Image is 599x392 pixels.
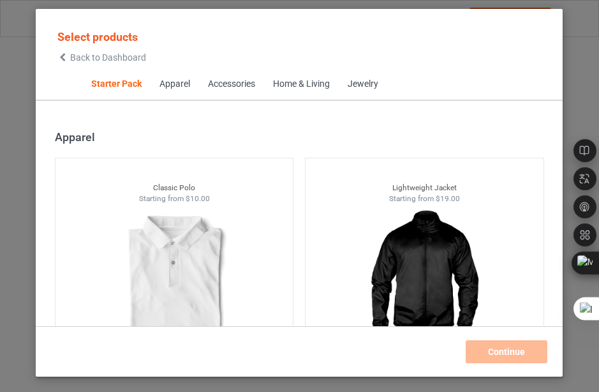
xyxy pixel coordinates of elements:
[57,30,138,43] span: Select products
[159,78,190,91] div: Apparel
[82,69,151,100] span: Starter Pack
[367,204,482,347] img: regular.jpg
[436,194,460,203] span: $19.00
[55,130,550,144] div: Apparel
[55,183,293,193] div: Classic Polo
[70,52,146,63] span: Back to Dashboard
[306,193,544,204] div: Starting from
[273,78,330,91] div: Home & Living
[186,194,210,203] span: $10.00
[117,204,232,347] img: regular.jpg
[55,193,293,204] div: Starting from
[306,183,544,193] div: Lightweight Jacket
[348,78,378,91] div: Jewelry
[208,78,255,91] div: Accessories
